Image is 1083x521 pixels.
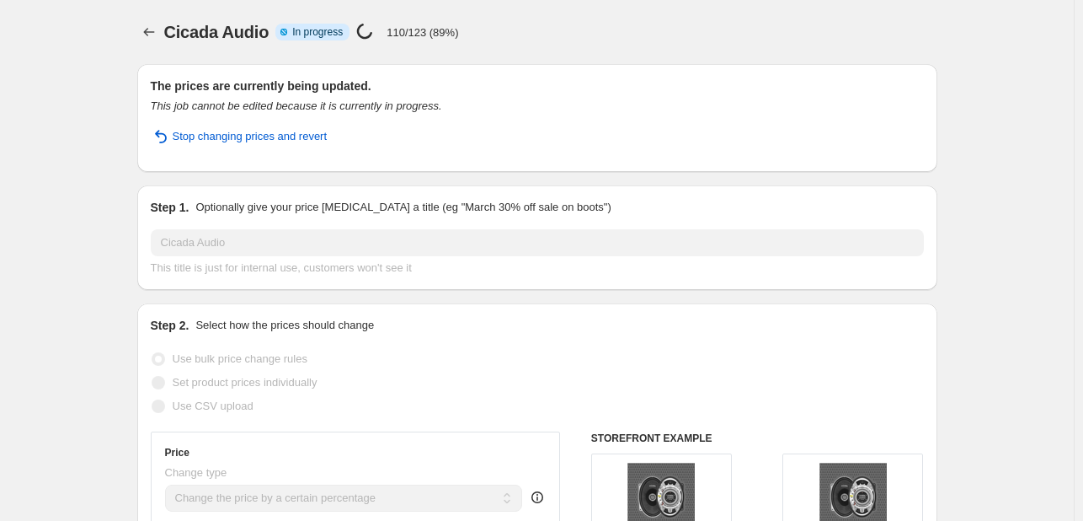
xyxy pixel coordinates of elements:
[151,78,924,94] h2: The prices are currently being updated.
[195,317,374,334] p: Select how the prices should change
[137,20,161,44] button: Price change jobs
[164,23,269,41] span: Cicada Audio
[165,446,189,459] h3: Price
[292,25,343,39] span: In progress
[529,489,546,506] div: help
[151,229,924,256] input: 30% off holiday sale
[173,128,328,145] span: Stop changing prices and revert
[151,317,189,334] h2: Step 2.
[173,400,253,412] span: Use CSV upload
[151,261,412,274] span: This title is just for internal use, customers won't see it
[195,199,611,216] p: Optionally give your price [MEDICAL_DATA] a title (eg "March 30% off sale on boots")
[151,99,442,112] i: This job cannot be edited because it is currently in progress.
[173,376,317,389] span: Set product prices individually
[387,26,458,39] p: 110/123 (89%)
[141,123,338,150] button: Stop changing prices and revert
[151,199,189,216] h2: Step 1.
[591,432,924,445] h6: STOREFRONT EXAMPLE
[165,466,227,479] span: Change type
[173,352,307,365] span: Use bulk price change rules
